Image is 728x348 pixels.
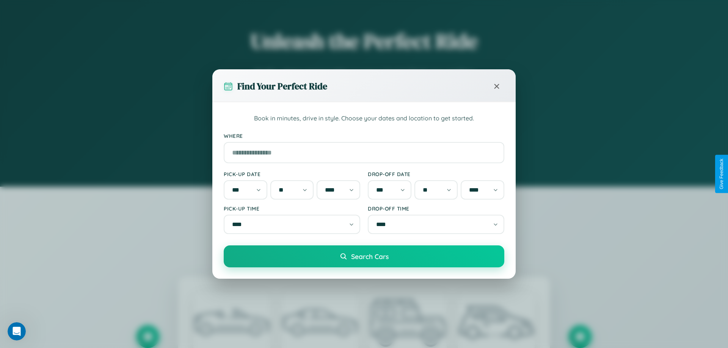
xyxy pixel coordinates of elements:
label: Pick-up Time [224,205,360,212]
p: Book in minutes, drive in style. Choose your dates and location to get started. [224,114,504,123]
label: Where [224,133,504,139]
span: Search Cars [351,252,389,261]
h3: Find Your Perfect Ride [237,80,327,92]
label: Pick-up Date [224,171,360,177]
label: Drop-off Date [368,171,504,177]
button: Search Cars [224,245,504,267]
label: Drop-off Time [368,205,504,212]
